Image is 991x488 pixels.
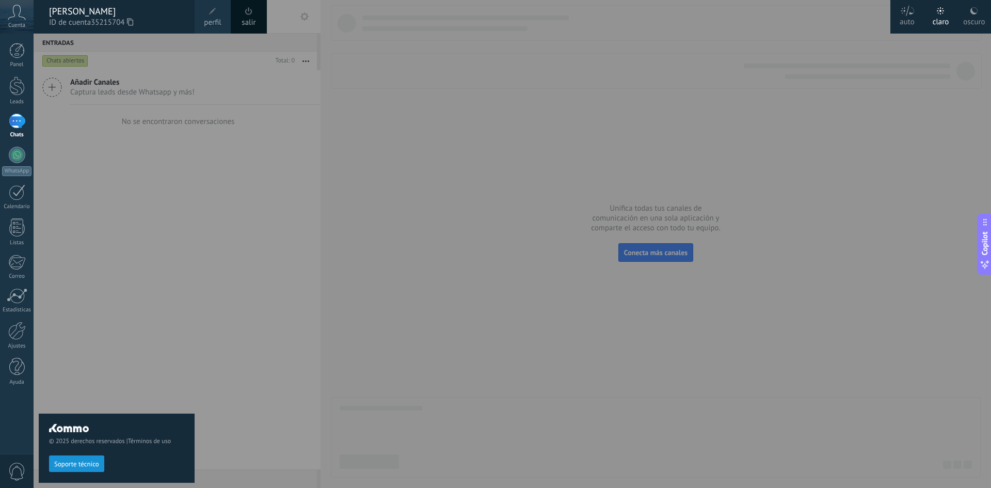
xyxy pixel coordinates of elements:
[2,379,32,386] div: Ayuda
[2,132,32,138] div: Chats
[2,61,32,68] div: Panel
[933,7,949,34] div: claro
[2,273,32,280] div: Correo
[128,437,171,445] a: Términos de uso
[49,6,184,17] div: [PERSON_NAME]
[242,17,255,28] a: salir
[8,22,25,29] span: Cuenta
[49,460,104,467] a: Soporte técnico
[49,455,104,472] button: Soporte técnico
[204,17,221,28] span: perfil
[2,99,32,105] div: Leads
[2,240,32,246] div: Listas
[900,7,915,34] div: auto
[2,166,31,176] div: WhatsApp
[49,437,184,445] span: © 2025 derechos reservados |
[2,343,32,350] div: Ajustes
[91,17,133,28] span: 35215704
[2,307,32,313] div: Estadísticas
[54,461,99,468] span: Soporte técnico
[49,17,184,28] span: ID de cuenta
[963,7,985,34] div: oscuro
[2,203,32,210] div: Calendario
[980,231,990,255] span: Copilot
